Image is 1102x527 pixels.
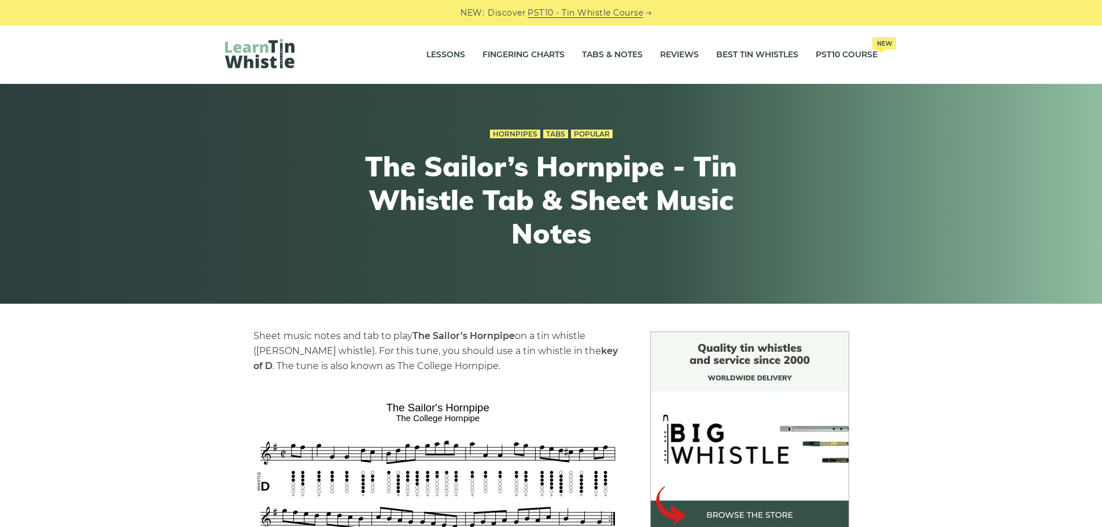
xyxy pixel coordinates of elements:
[716,40,798,69] a: Best Tin Whistles
[482,40,565,69] a: Fingering Charts
[338,150,764,250] h1: The Sailor’s Hornpipe - Tin Whistle Tab & Sheet Music Notes
[571,130,613,139] a: Popular
[426,40,465,69] a: Lessons
[225,39,294,68] img: LearnTinWhistle.com
[582,40,643,69] a: Tabs & Notes
[872,37,896,50] span: New
[816,40,878,69] a: PST10 CourseNew
[253,345,618,371] strong: key of D
[660,40,699,69] a: Reviews
[490,130,540,139] a: Hornpipes
[412,330,515,341] strong: The Sailor’s Hornpipe
[543,130,568,139] a: Tabs
[253,329,622,374] p: Sheet music notes and tab to play on a tin whistle ([PERSON_NAME] whistle). For this tune, you sh...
